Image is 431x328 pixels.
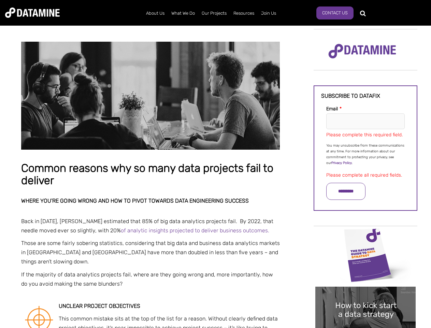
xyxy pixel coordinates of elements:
[326,172,402,178] label: Please complete all required fields.
[316,6,354,19] a: Contact Us
[21,270,280,288] p: If the majority of data analytics projects fail, where are they going wrong and, more importantly...
[21,162,280,187] h1: Common reasons why so many data projects fail to deliver
[59,303,140,309] strong: Unclear project objectives
[326,132,403,138] label: Please complete this required field.
[258,4,279,22] a: Join Us
[315,227,416,283] img: Data Strategy Cover thumbnail
[143,4,168,22] a: About Us
[198,4,230,22] a: Our Projects
[21,42,280,150] img: Common reasons why so many data projects fail to deliver
[21,217,280,235] p: Back in [DATE], [PERSON_NAME] estimated that 85% of big data analytics projects fail. By 2022, th...
[324,39,401,63] img: Datamine Logo No Strapline - Purple
[21,198,280,204] h2: Where you’re going wrong and how to pivot towards data engineering success
[326,143,405,166] p: You may unsubscribe from these communications at any time. For more information about our commitm...
[331,161,352,165] a: Privacy Policy
[321,93,410,99] h3: Subscribe to datafix
[121,227,269,234] a: of analytic insights projected to deliver business outcomes.
[21,238,280,266] p: Those are some fairly sobering statistics, considering that big data and business data analytics ...
[230,4,258,22] a: Resources
[5,8,60,18] img: Datamine
[168,4,198,22] a: What We Do
[326,106,338,112] span: Email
